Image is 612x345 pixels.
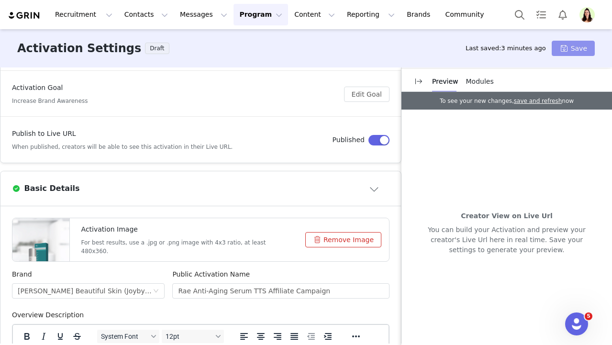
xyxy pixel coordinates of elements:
button: Program [234,4,288,25]
i: icon: down [153,288,159,295]
span: Activation Image For best results, use a .jpg or .png image with 4x3 ratio, at least 480x360. Rem... [12,218,389,261]
button: Content [289,4,341,25]
h3: Activation Settings [17,40,141,57]
button: Reporting [341,4,401,25]
h4: Activation Goal [12,83,88,93]
h4: Publish to Live URL [12,129,233,139]
span: System Font [101,333,148,340]
label: Public Activation Name [172,270,250,278]
button: Messages [174,4,233,25]
p: Clearly communicate the offer, value, and visible results. [46,18,368,28]
span: now [562,98,574,104]
button: Align center [253,330,269,343]
p: See Detailed Briefing: [8,65,368,76]
h4: Published [333,135,365,145]
span: Draft [145,43,169,54]
button: Increase indent [320,330,336,343]
iframe: Intercom live chat [565,312,588,335]
button: Underline [52,330,68,343]
div: Rae Beautiful Skin (Joybyte) [18,284,153,298]
button: Search [509,4,530,25]
label: Overview Description [12,311,84,319]
button: Decrease indent [303,330,319,343]
a: save and refresh [514,98,562,104]
button: Edit Goal [344,87,389,102]
span: 5 [585,312,592,320]
p: You can build your Activation and preview your creator's Live Url here in real time. Save your se... [419,225,595,255]
span: To see your new changes, [440,98,514,104]
p: For best results, use a .jpg or .png image with 4x3 ratio, at least 480x360. [81,238,294,256]
h3: Basic Details [21,183,80,194]
button: Strikethrough [69,330,85,343]
p: Creator View on Live Url [419,211,595,221]
button: Italic [35,330,52,343]
label: Brand [12,270,32,278]
span: 3 minutes ago [501,45,545,52]
button: Align left [236,330,252,343]
span: 12pt [166,333,212,340]
h4: Activation Image [81,224,294,234]
span: Last saved: [466,45,546,52]
button: Profile [574,7,604,22]
a: Tasks [531,4,552,25]
img: grin logo [8,11,41,20]
button: Close module [360,181,389,196]
button: Align right [269,330,286,343]
span: Modules [466,78,494,85]
button: Reveal or hide additional toolbar items [348,330,364,343]
button: Font sizes [162,330,224,343]
h5: Increase Brand Awareness [12,97,88,105]
button: Fonts [97,330,159,343]
button: Remove Image [305,232,381,247]
p: Preview [432,77,458,87]
button: Save [552,41,595,56]
a: Community [440,4,494,25]
h5: When published, creators will be able to see this activation in their Live URL. [12,143,233,151]
button: Notifications [552,4,573,25]
button: Bold [19,330,35,343]
button: Justify [286,330,302,343]
img: 8bf08dd3-0017-4ffe-b06d-d651d356d6cf.png [579,7,595,22]
a: HERE [82,66,103,74]
button: Contacts [119,4,174,25]
button: Recruitment [49,4,118,25]
a: Brands [401,4,439,25]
